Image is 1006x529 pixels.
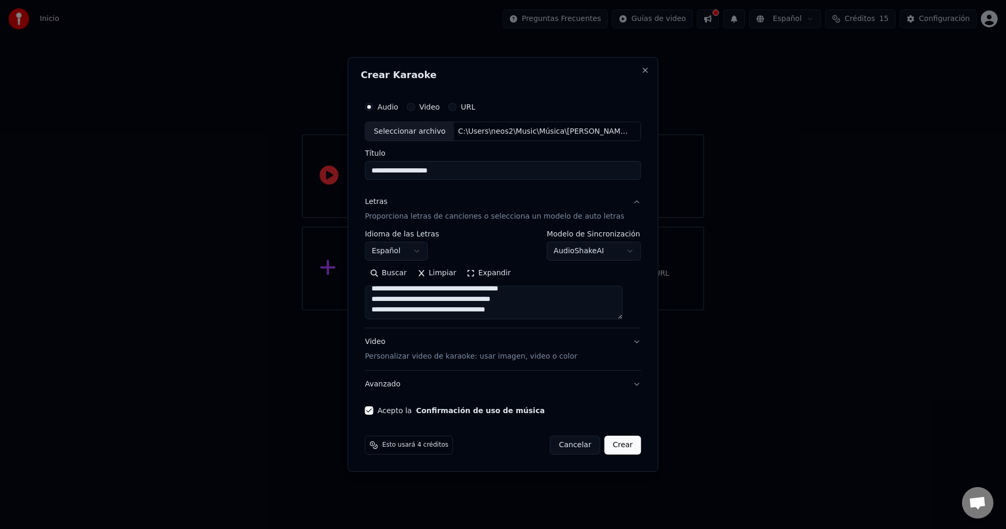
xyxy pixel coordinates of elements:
p: Personalizar video de karaoke: usar imagen, video o color [365,351,577,362]
label: Video [419,103,440,111]
div: LetrasProporciona letras de canciones o selecciona un modelo de auto letras [365,231,641,328]
label: Audio [377,103,398,111]
label: URL [461,103,475,111]
button: Crear [604,436,641,455]
button: Cancelar [550,436,600,455]
div: Video [365,337,577,362]
h2: Crear Karaoke [360,70,645,80]
div: Letras [365,197,387,208]
button: Acepto la [416,407,545,414]
button: VideoPersonalizar video de karaoke: usar imagen, video o color [365,329,641,371]
label: Modelo de Sincronización [547,231,641,238]
label: Título [365,150,641,157]
button: LetrasProporciona letras de canciones o selecciona un modelo de auto letras [365,189,641,231]
label: Idioma de las Letras [365,231,439,238]
button: Avanzado [365,371,641,398]
button: Expandir [462,265,516,282]
span: Esto usará 4 créditos [382,441,448,449]
label: Acepto la [377,407,544,414]
button: Buscar [365,265,412,282]
div: C:\Users\neos2\Music\Música\[PERSON_NAME]\Las 200 mejores canciones del Pop español, según Rollin... [454,126,632,137]
button: Limpiar [412,265,461,282]
p: Proporciona letras de canciones o selecciona un modelo de auto letras [365,212,624,222]
div: Seleccionar archivo [365,122,454,141]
